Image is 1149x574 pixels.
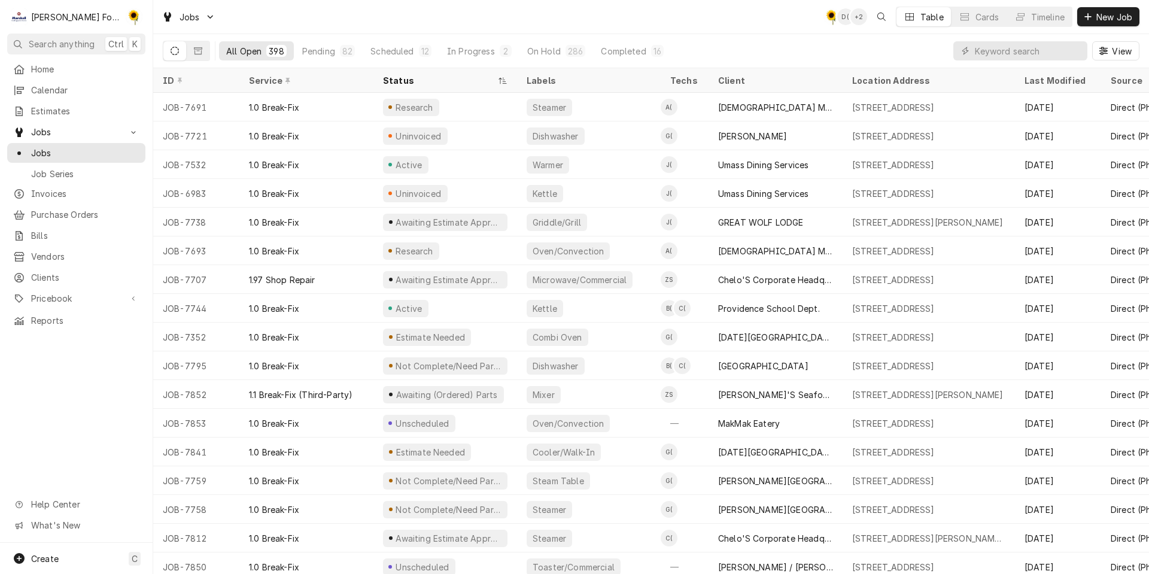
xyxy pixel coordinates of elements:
[249,216,299,229] div: 1.0 Break-Fix
[126,8,142,25] div: Christine Walker (110)'s Avatar
[383,74,496,87] div: Status
[850,8,867,25] div: + 2
[1015,236,1101,265] div: [DATE]
[852,302,935,315] div: [STREET_ADDRESS]
[718,187,808,200] div: Umass Dining Services
[31,105,139,117] span: Estimates
[31,126,121,138] span: Jobs
[1015,438,1101,466] div: [DATE]
[153,122,239,150] div: JOB-7721
[852,101,935,114] div: [STREET_ADDRESS]
[718,274,833,286] div: Chelo'S Corporate Headquarters
[394,216,503,229] div: Awaiting Estimate Approval
[7,164,145,184] a: Job Series
[531,245,605,257] div: Oven/Convection
[661,329,677,345] div: Gabe Collazo (127)'s Avatar
[153,150,239,179] div: JOB-7532
[394,302,424,315] div: Active
[394,561,451,573] div: Unscheduled
[31,147,139,159] span: Jobs
[852,245,935,257] div: [STREET_ADDRESS]
[531,475,585,487] div: Steam Table
[1015,122,1101,150] div: [DATE]
[7,184,145,204] a: Invoices
[1110,45,1134,57] span: View
[29,38,95,50] span: Search anything
[11,8,28,25] div: Marshall Food Equipment Service's Avatar
[7,311,145,330] a: Reports
[394,274,503,286] div: Awaiting Estimate Approval
[852,331,935,344] div: [STREET_ADDRESS]
[1015,466,1101,495] div: [DATE]
[249,331,299,344] div: 1.0 Break-Fix
[674,300,691,317] div: Chris Branca (99)'s Avatar
[1077,7,1139,26] button: New Job
[394,475,503,487] div: Not Complete/Need Parts
[661,99,677,116] div: A(
[674,357,691,374] div: C(
[661,386,677,403] div: ZS
[661,530,677,546] div: C(
[718,159,808,171] div: Umass Dining Services
[531,446,596,458] div: Cooler/Walk-In
[1015,323,1101,351] div: [DATE]
[502,45,509,57] div: 2
[394,331,466,344] div: Estimate Needed
[718,417,780,430] div: MakMak Eatery
[31,292,121,305] span: Pricebook
[661,271,677,288] div: Zz Pending No Schedule's Avatar
[1015,265,1101,294] div: [DATE]
[661,185,677,202] div: James Lunney (128)'s Avatar
[7,226,145,245] a: Bills
[31,168,139,180] span: Job Series
[153,524,239,552] div: JOB-7812
[661,214,677,230] div: James Lunney (128)'s Avatar
[661,127,677,144] div: G(
[718,74,831,87] div: Client
[661,472,677,489] div: G(
[31,314,139,327] span: Reports
[126,8,142,25] div: C(
[394,130,443,142] div: Uninvoiced
[852,446,935,458] div: [STREET_ADDRESS]
[226,45,262,57] div: All Open
[394,532,503,545] div: Awaiting Estimate Approval
[661,156,677,173] div: J(
[531,388,556,401] div: Mixer
[531,130,580,142] div: Dishwasher
[531,331,583,344] div: Combi Oven
[394,503,503,516] div: Not Complete/Need Parts
[661,472,677,489] div: Gabe Collazo (127)'s Avatar
[852,130,935,142] div: [STREET_ADDRESS]
[852,159,935,171] div: [STREET_ADDRESS]
[249,446,299,458] div: 1.0 Break-Fix
[718,475,833,487] div: [PERSON_NAME][GEOGRAPHIC_DATA]
[661,242,677,259] div: Andy Christopoulos (121)'s Avatar
[852,561,935,573] div: [STREET_ADDRESS]
[718,216,804,229] div: GREAT WOLF LODGE
[823,8,840,25] div: C(
[852,532,1005,545] div: [STREET_ADDRESS][PERSON_NAME][PERSON_NAME]
[7,288,145,308] a: Go to Pricebook
[7,143,145,163] a: Jobs
[249,74,361,87] div: Service
[975,11,999,23] div: Cards
[7,122,145,142] a: Go to Jobs
[1031,11,1065,23] div: Timeline
[249,130,299,142] div: 1.0 Break-Fix
[674,300,691,317] div: C(
[661,99,677,116] div: Andy Christopoulos (121)'s Avatar
[153,409,239,438] div: JOB-7853
[31,250,139,263] span: Vendors
[394,446,466,458] div: Estimate Needed
[531,274,628,286] div: Microwave/Commercial
[132,38,138,50] span: K
[531,561,616,573] div: Toaster/Commercial
[108,38,124,50] span: Ctrl
[249,503,299,516] div: 1.0 Break-Fix
[31,554,59,564] span: Create
[718,388,833,401] div: [PERSON_NAME]'S Seafood
[661,300,677,317] div: Brett Haworth (129)'s Avatar
[527,74,651,87] div: Labels
[31,208,139,221] span: Purchase Orders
